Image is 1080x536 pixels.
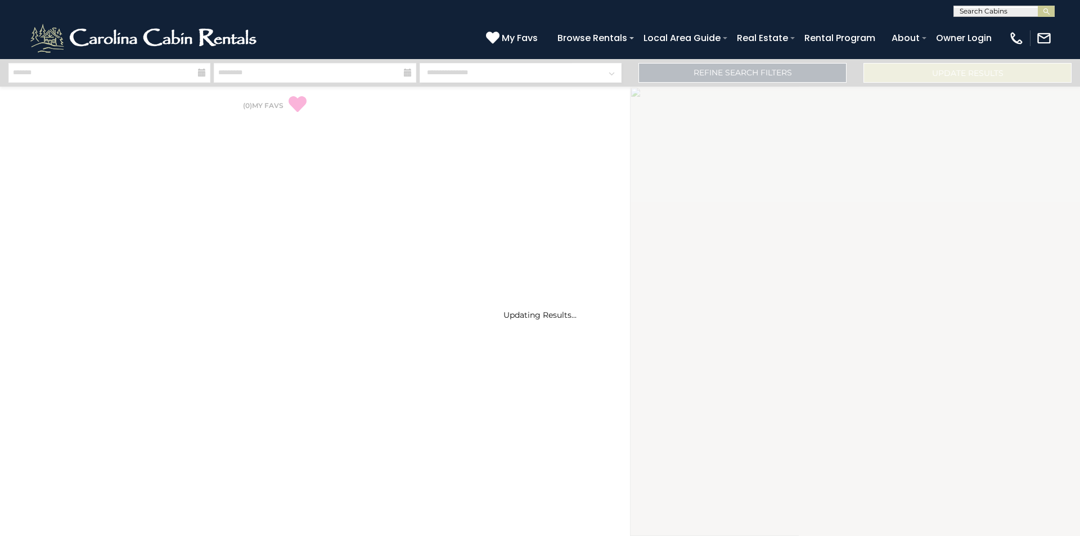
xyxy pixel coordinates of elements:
a: My Favs [486,31,541,46]
a: Rental Program [799,28,881,48]
a: Local Area Guide [638,28,726,48]
img: phone-regular-white.png [1009,30,1024,46]
a: Browse Rentals [552,28,633,48]
img: mail-regular-white.png [1036,30,1052,46]
a: About [886,28,925,48]
span: My Favs [502,31,538,45]
a: Real Estate [731,28,794,48]
a: Owner Login [930,28,997,48]
img: White-1-2.png [28,21,262,55]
